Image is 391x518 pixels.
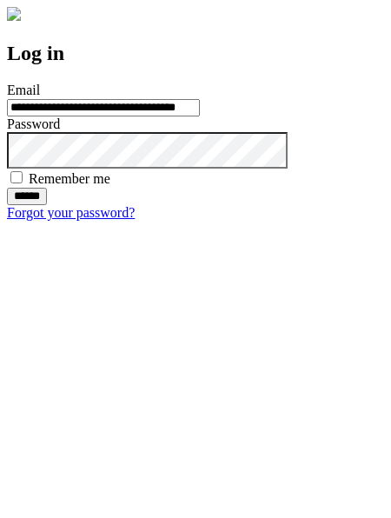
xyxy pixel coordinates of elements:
h2: Log in [7,42,384,65]
label: Remember me [29,171,110,186]
a: Forgot your password? [7,205,135,220]
label: Email [7,83,40,97]
img: logo-4e3dc11c47720685a147b03b5a06dd966a58ff35d612b21f08c02c0306f2b779.png [7,7,21,21]
label: Password [7,116,60,131]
